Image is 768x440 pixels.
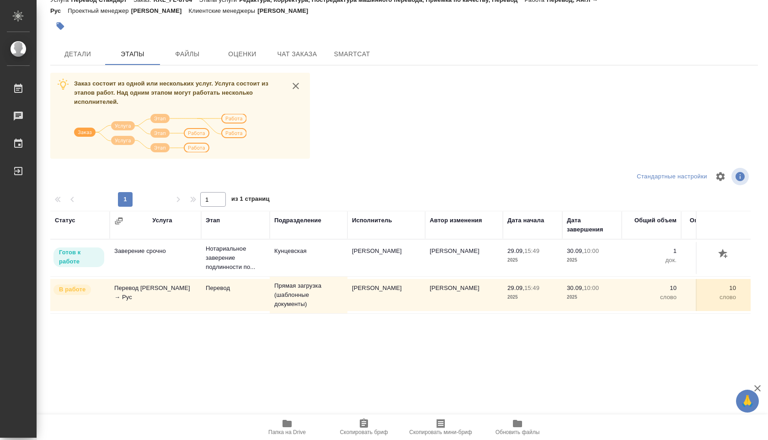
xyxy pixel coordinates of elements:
[206,244,265,272] p: Нотариальное заверение подлинности по...
[231,193,270,207] span: из 1 страниц
[59,285,85,294] p: В работе
[347,242,425,274] td: [PERSON_NAME]
[409,429,472,435] span: Скопировать мини-бриф
[686,247,736,256] p: 1
[270,277,347,313] td: Прямая загрузка (шаблонные документы)
[479,414,556,440] button: Обновить файлы
[425,242,503,274] td: [PERSON_NAME]
[270,242,347,274] td: Кунцевская
[275,48,319,60] span: Чат заказа
[55,216,75,225] div: Статус
[626,284,677,293] p: 10
[507,247,524,254] p: 29.09,
[686,216,736,234] div: Оплачиваемый объем
[274,216,321,225] div: Подразделение
[686,284,736,293] p: 10
[507,284,524,291] p: 29.09,
[268,429,306,435] span: Папка на Drive
[430,216,482,225] div: Автор изменения
[220,48,264,60] span: Оценки
[330,48,374,60] span: SmartCat
[165,48,209,60] span: Файлы
[352,216,392,225] div: Исполнитель
[567,247,584,254] p: 30.09,
[740,392,755,411] span: 🙏
[249,414,325,440] button: Папка на Drive
[507,216,544,225] div: Дата начала
[567,256,617,265] p: 2025
[686,256,736,265] p: док.
[731,168,751,185] span: Посмотреть информацию
[325,414,402,440] button: Скопировать бриф
[635,216,677,225] div: Общий объем
[402,414,479,440] button: Скопировать мини-бриф
[189,7,258,14] p: Клиентские менеджеры
[584,284,599,291] p: 10:00
[567,293,617,302] p: 2025
[567,216,617,234] div: Дата завершения
[567,284,584,291] p: 30.09,
[709,166,731,188] span: Настроить таблицу
[716,247,731,262] button: Добавить оценку
[110,279,201,311] td: Перевод [PERSON_NAME] → Рус
[425,279,503,311] td: [PERSON_NAME]
[584,247,599,254] p: 10:00
[524,247,539,254] p: 15:49
[68,7,131,14] p: Проектный менеджер
[110,242,201,274] td: Заверение срочно
[114,216,123,225] button: Сгруппировать
[289,79,303,93] button: close
[347,279,425,311] td: [PERSON_NAME]
[111,48,155,60] span: Этапы
[496,429,540,435] span: Обновить файлы
[626,293,677,302] p: слово
[56,48,100,60] span: Детали
[626,256,677,265] p: док.
[626,247,677,256] p: 1
[635,170,709,184] div: split button
[206,216,220,225] div: Этап
[50,16,70,36] button: Добавить тэг
[131,7,189,14] p: [PERSON_NAME]
[507,256,558,265] p: 2025
[206,284,265,293] p: Перевод
[736,390,759,413] button: 🙏
[59,248,99,266] p: Готов к работе
[74,80,268,105] span: Заказ состоит из одной или нескольких услуг. Услуга состоит из этапов работ. Над одним этапом мог...
[507,293,558,302] p: 2025
[340,429,388,435] span: Скопировать бриф
[257,7,315,14] p: [PERSON_NAME]
[686,293,736,302] p: слово
[152,216,172,225] div: Услуга
[524,284,539,291] p: 15:49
